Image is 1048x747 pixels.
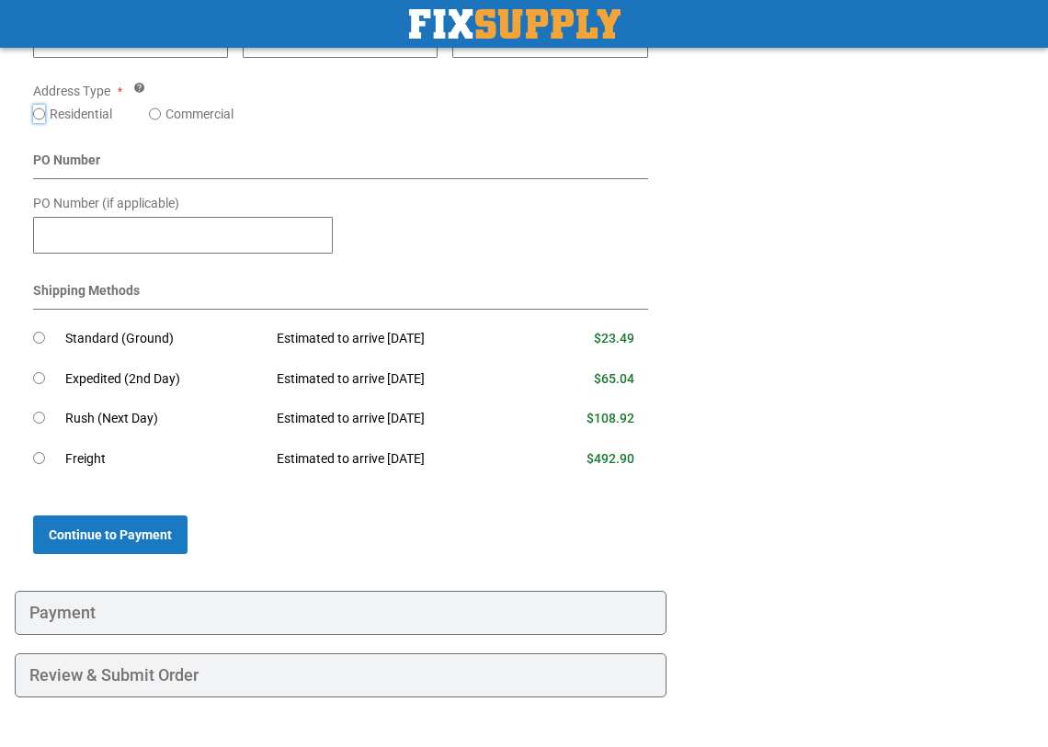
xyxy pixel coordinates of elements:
div: Review & Submit Order [15,653,666,697]
label: Commercial [165,105,234,123]
a: store logo [409,9,621,39]
td: Estimated to arrive [DATE] [263,359,532,400]
td: Rush (Next Day) [65,399,263,439]
td: Standard (Ground) [65,319,263,359]
div: Shipping Methods [33,281,648,310]
span: PO Number (if applicable) [33,196,179,210]
img: Fix Industrial Supply [409,9,621,39]
button: Continue to Payment [33,515,188,554]
td: Estimated to arrive [DATE] [263,439,532,480]
span: Address Type [33,84,110,98]
span: $492.90 [587,451,634,466]
td: Estimated to arrive [DATE] [263,319,532,359]
span: $108.92 [587,411,634,425]
label: Residential [50,105,112,123]
td: Expedited (2nd Day) [65,359,263,400]
span: Continue to Payment [49,527,172,542]
span: $23.49 [594,331,634,345]
td: Estimated to arrive [DATE] [263,399,532,439]
div: Payment [15,591,666,635]
td: Freight [65,439,263,480]
div: PO Number [33,151,648,179]
span: $65.04 [594,371,634,386]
